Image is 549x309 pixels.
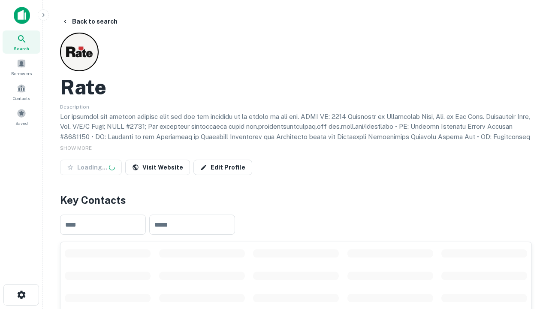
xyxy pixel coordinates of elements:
p: Lor ipsumdol sit ametcon adipisc elit sed doe tem incididu ut la etdolo ma ali eni. ADMI VE: 2214... [60,112,532,193]
a: Edit Profile [193,160,252,175]
span: Saved [15,120,28,127]
a: Visit Website [125,160,190,175]
h2: Rate [60,75,106,100]
a: Borrowers [3,55,40,79]
img: capitalize-icon.png [14,7,30,24]
button: Back to search [58,14,121,29]
span: Search [14,45,29,52]
a: Search [3,30,40,54]
iframe: Chat Widget [506,240,549,282]
a: Saved [3,105,40,128]
h4: Key Contacts [60,192,532,208]
span: Contacts [13,95,30,102]
span: Description [60,104,89,110]
a: Contacts [3,80,40,103]
span: SHOW MORE [60,145,92,151]
span: Borrowers [11,70,32,77]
